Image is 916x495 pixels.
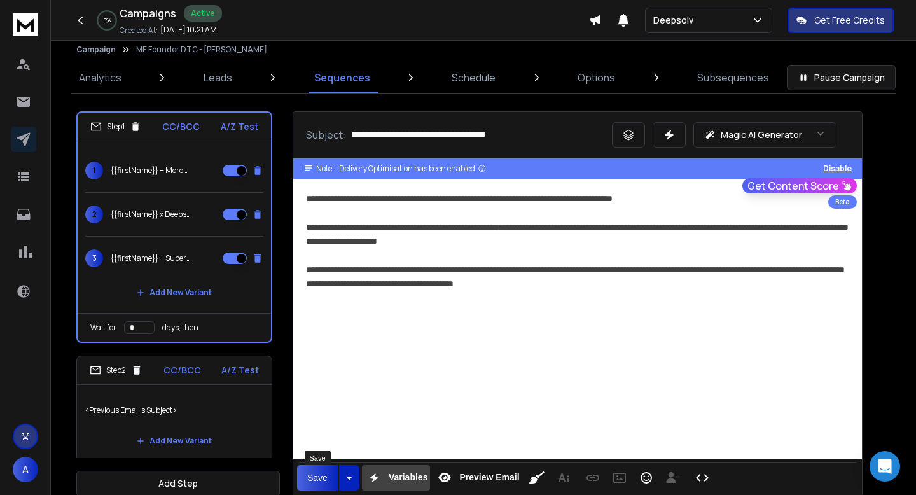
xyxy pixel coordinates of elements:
[184,5,222,22] div: Active
[90,365,142,376] div: Step 2
[85,162,103,179] span: 1
[870,451,900,482] div: Open Intercom Messenger
[552,465,576,491] button: More Text
[787,65,896,90] button: Pause Campaign
[104,17,111,24] p: 0 %
[111,253,192,263] p: {{firstName}} + Supercharge Revenue
[634,465,658,491] button: Emoticons
[196,62,240,93] a: Leads
[85,249,103,267] span: 3
[13,457,38,482] button: A
[221,120,258,133] p: A/Z Test
[444,62,503,93] a: Schedule
[386,472,431,483] span: Variables
[85,206,103,223] span: 2
[297,465,338,491] button: Save
[76,356,272,462] li: Step2CC/BCCA/Z Test<Previous Email's Subject>Add New Variant
[570,62,623,93] a: Options
[71,62,129,93] a: Analytics
[136,45,267,55] p: ME Founder DTC - [PERSON_NAME]
[457,472,522,483] span: Preview Email
[316,164,334,174] span: Note:
[221,364,259,377] p: A/Z Test
[204,70,232,85] p: Leads
[697,70,769,85] p: Subsequences
[314,70,370,85] p: Sequences
[581,465,605,491] button: Insert Link (⌘K)
[76,45,116,55] button: Campaign
[578,70,615,85] p: Options
[721,129,802,141] p: Magic AI Generator
[742,178,857,193] button: Get Content Score
[162,120,200,133] p: CC/BCC
[162,323,198,333] p: days, then
[305,451,331,465] div: Save
[661,465,685,491] button: Insert Unsubscribe Link
[828,195,857,209] div: Beta
[85,393,264,428] p: <Previous Email's Subject>
[127,428,222,454] button: Add New Variant
[79,70,121,85] p: Analytics
[127,280,222,305] button: Add New Variant
[111,165,192,176] p: {{firstName}} + More Leads
[307,62,378,93] a: Sequences
[362,465,431,491] button: Variables
[525,465,549,491] button: Clean HTML
[433,465,522,491] button: Preview Email
[823,164,852,174] button: Disable
[452,70,496,85] p: Schedule
[120,6,176,21] h1: Campaigns
[306,127,346,143] p: Subject:
[814,14,885,27] p: Get Free Credits
[607,465,632,491] button: Insert Image (⌘P)
[693,122,836,148] button: Magic AI Generator
[13,13,38,36] img: logo
[90,121,141,132] div: Step 1
[160,25,217,35] p: [DATE] 10:21 AM
[90,323,116,333] p: Wait for
[690,62,777,93] a: Subsequences
[111,209,192,220] p: {{firstName}} x Deepsolv Intro
[788,8,894,33] button: Get Free Credits
[339,164,487,174] div: Delivery Optimisation has been enabled
[653,14,698,27] p: Deepsolv
[120,25,158,36] p: Created At:
[76,111,272,343] li: Step1CC/BCCA/Z Test1{{firstName}} + More Leads2{{firstName}} x Deepsolv Intro3{{firstName}} + Sup...
[690,465,714,491] button: Code View
[163,364,201,377] p: CC/BCC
